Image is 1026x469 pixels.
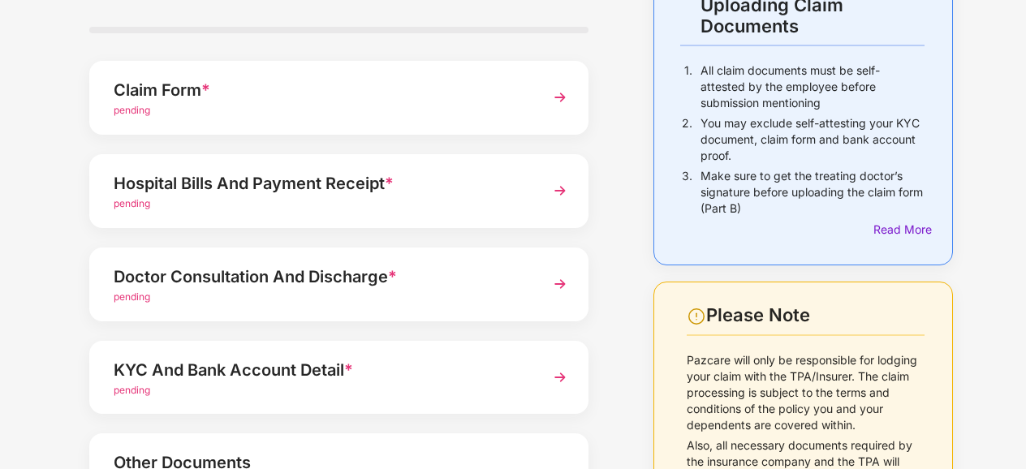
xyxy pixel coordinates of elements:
[114,384,150,396] span: pending
[687,307,706,326] img: svg+xml;base64,PHN2ZyBpZD0iV2FybmluZ18tXzI0eDI0IiBkYXRhLW5hbWU9Ildhcm5pbmcgLSAyNHgyNCIgeG1sbnM9Im...
[682,115,692,164] p: 2.
[545,269,575,299] img: svg+xml;base64,PHN2ZyBpZD0iTmV4dCIgeG1sbnM9Imh0dHA6Ly93d3cudzMub3JnLzIwMDAvc3ZnIiB3aWR0aD0iMzYiIG...
[545,363,575,392] img: svg+xml;base64,PHN2ZyBpZD0iTmV4dCIgeG1sbnM9Imh0dHA6Ly93d3cudzMub3JnLzIwMDAvc3ZnIiB3aWR0aD0iMzYiIG...
[873,221,925,239] div: Read More
[701,115,925,164] p: You may exclude self-attesting your KYC document, claim form and bank account proof.
[114,290,150,303] span: pending
[682,168,692,217] p: 3.
[545,83,575,112] img: svg+xml;base64,PHN2ZyBpZD0iTmV4dCIgeG1sbnM9Imh0dHA6Ly93d3cudzMub3JnLzIwMDAvc3ZnIiB3aWR0aD0iMzYiIG...
[114,170,527,196] div: Hospital Bills And Payment Receipt
[701,168,925,217] p: Make sure to get the treating doctor’s signature before uploading the claim form (Part B)
[114,77,527,103] div: Claim Form
[114,197,150,209] span: pending
[545,176,575,205] img: svg+xml;base64,PHN2ZyBpZD0iTmV4dCIgeG1sbnM9Imh0dHA6Ly93d3cudzMub3JnLzIwMDAvc3ZnIiB3aWR0aD0iMzYiIG...
[114,104,150,116] span: pending
[684,62,692,111] p: 1.
[114,357,527,383] div: KYC And Bank Account Detail
[114,264,527,290] div: Doctor Consultation And Discharge
[687,352,925,433] p: Pazcare will only be responsible for lodging your claim with the TPA/Insurer. The claim processin...
[701,62,925,111] p: All claim documents must be self-attested by the employee before submission mentioning
[706,304,925,326] div: Please Note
